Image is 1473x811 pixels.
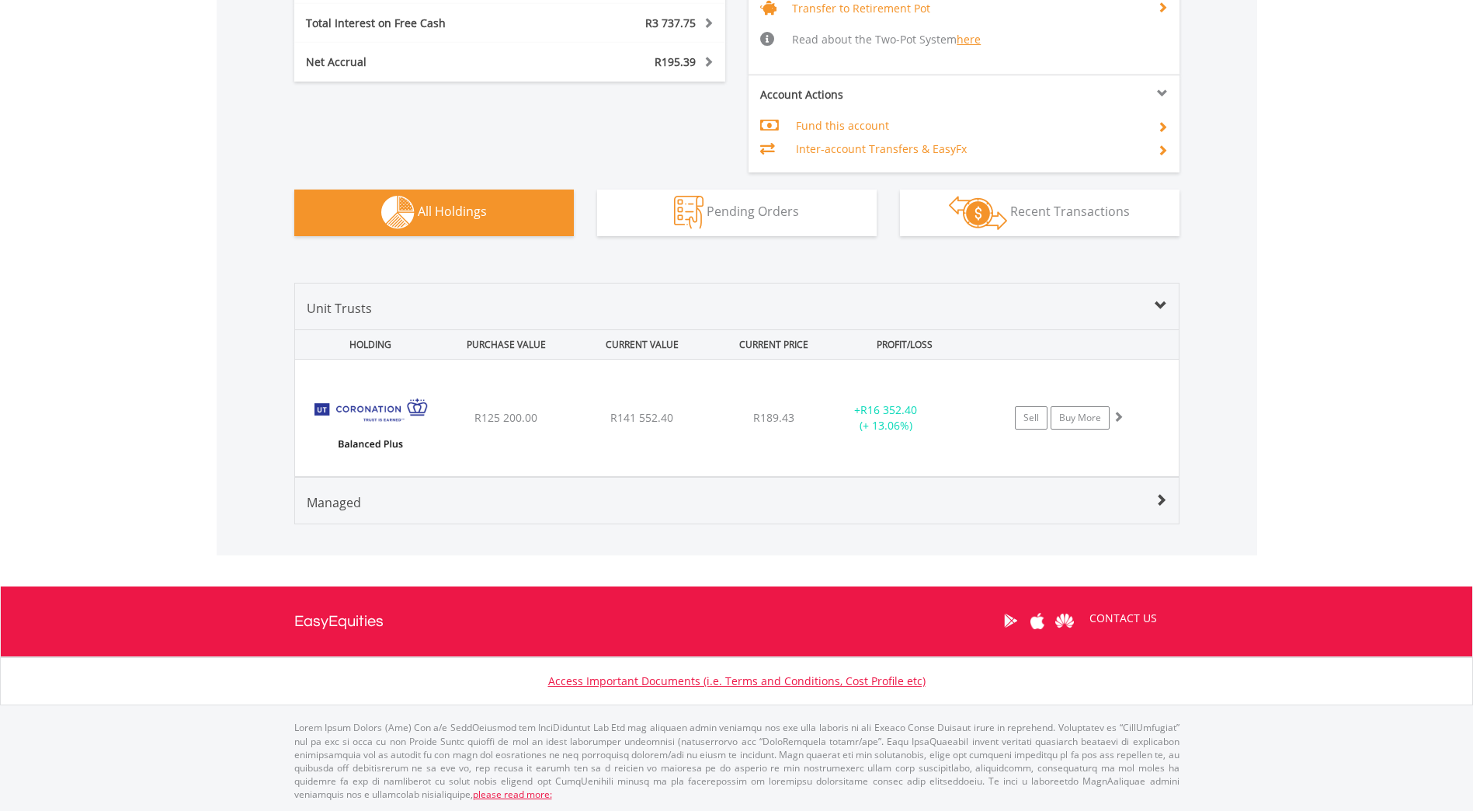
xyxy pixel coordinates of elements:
[796,137,1145,161] td: Inter-account Transfers & EasyFx
[440,330,573,359] div: PURCHASE VALUE
[828,402,945,433] div: + (+ 13.06%)
[753,410,794,425] span: R189.43
[548,674,926,688] a: Access Important Documents (i.e. Terms and Conditions, Cost Profile etc)
[711,330,835,359] div: CURRENT PRICE
[900,190,1179,236] button: Recent Transactions
[1015,406,1047,430] a: Sell
[610,410,673,425] span: R141 552.40
[294,54,546,70] div: Net Accrual
[307,300,372,317] span: Unit Trusts
[839,330,971,359] div: PROFIT/LOSS
[792,1,930,16] span: Transfer to Retirement Pot
[576,330,709,359] div: CURRENT VALUE
[1079,597,1168,640] a: CONTACT US
[1024,597,1051,645] a: Apple
[645,16,696,30] span: R3 737.75
[1051,597,1079,645] a: Huawei
[474,410,537,425] span: R125 200.00
[957,32,981,47] a: here
[381,196,415,229] img: holdings-wht.png
[473,788,552,801] a: please read more:
[418,203,487,220] span: All Holdings
[707,203,799,220] span: Pending Orders
[303,379,436,472] img: UT.ZA.CBFB4.png
[294,586,384,656] a: EasyEquities
[796,114,1145,137] td: Fund this account
[674,196,703,229] img: pending_instructions-wht.png
[749,87,964,103] div: Account Actions
[949,196,1007,230] img: transactions-zar-wht.png
[792,32,981,47] span: Read about the Two-Pot System
[296,330,437,359] div: HOLDING
[1010,203,1130,220] span: Recent Transactions
[997,597,1024,645] a: Google Play
[597,190,877,236] button: Pending Orders
[860,402,917,417] span: R16 352.40
[655,54,696,69] span: R195.39
[307,494,361,511] span: Managed
[294,721,1179,801] p: Lorem Ipsum Dolors (Ame) Con a/e SeddOeiusmod tem InciDiduntut Lab Etd mag aliquaen admin veniamq...
[1051,406,1110,430] a: Buy More
[294,190,574,236] button: All Holdings
[294,16,546,31] div: Total Interest on Free Cash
